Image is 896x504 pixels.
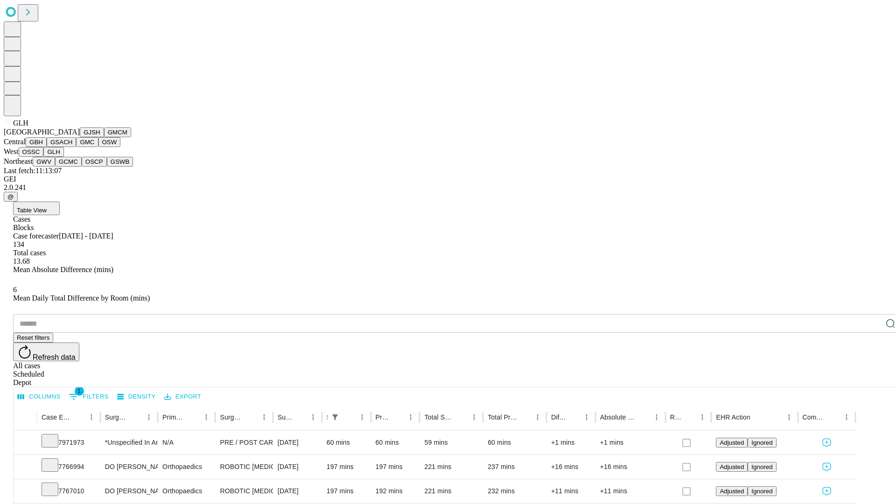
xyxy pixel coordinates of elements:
[551,431,591,455] div: +1 mins
[220,455,268,479] div: ROBOTIC [MEDICAL_DATA] TOTAL HIP
[105,455,153,479] div: DO [PERSON_NAME] [PERSON_NAME]
[13,266,113,273] span: Mean Absolute Difference (mins)
[4,157,33,165] span: Northeast
[82,157,107,167] button: OSCP
[13,294,150,302] span: Mean Daily Total Difference by Room (mins)
[783,411,796,424] button: Menu
[650,411,663,424] button: Menu
[80,127,104,137] button: GJSH
[162,390,203,404] button: Export
[13,286,17,294] span: 6
[42,431,96,455] div: 7971973
[75,386,84,396] span: 1
[17,334,49,341] span: Reset filters
[105,431,153,455] div: *Unspecified In And Out Surgery Glh
[4,138,26,146] span: Central
[47,137,76,147] button: GSACH
[43,147,63,157] button: GLH
[551,413,566,421] div: Difference
[720,439,744,446] span: Adjusted
[424,479,478,503] div: 221 mins
[716,413,750,421] div: EHR Action
[104,127,131,137] button: GMCM
[13,343,79,361] button: Refresh data
[327,455,366,479] div: 197 mins
[278,479,317,503] div: [DATE]
[551,455,591,479] div: +16 mins
[716,486,748,496] button: Adjusted
[683,411,696,424] button: Sort
[488,479,542,503] div: 232 mins
[391,411,404,424] button: Sort
[76,137,98,147] button: GMC
[4,175,892,183] div: GEI
[404,411,417,424] button: Menu
[531,411,544,424] button: Menu
[13,249,46,257] span: Total cases
[827,411,840,424] button: Sort
[278,413,293,421] div: Surgery Date
[748,438,776,448] button: Ignored
[751,439,772,446] span: Ignored
[468,411,481,424] button: Menu
[716,462,748,472] button: Adjusted
[13,240,24,248] span: 134
[245,411,258,424] button: Sort
[4,167,62,175] span: Last fetch: 11:13:07
[19,147,44,157] button: OSSC
[455,411,468,424] button: Sort
[327,413,328,421] div: Scheduled In Room Duration
[751,463,772,470] span: Ignored
[13,202,60,215] button: Table View
[162,479,210,503] div: Orthopaedics
[33,157,55,167] button: GWV
[329,411,342,424] div: 1 active filter
[18,435,32,451] button: Expand
[278,455,317,479] div: [DATE]
[33,353,76,361] span: Refresh data
[751,488,772,495] span: Ignored
[13,119,28,127] span: GLH
[720,463,744,470] span: Adjusted
[220,431,268,455] div: PRE / POST CARE
[278,431,317,455] div: [DATE]
[200,411,213,424] button: Menu
[13,257,30,265] span: 13.68
[376,479,415,503] div: 192 mins
[162,413,186,421] div: Primary Service
[98,137,121,147] button: OSW
[4,183,892,192] div: 2.0.241
[637,411,650,424] button: Sort
[105,413,128,421] div: Surgeon Name
[220,413,243,421] div: Surgery Name
[329,411,342,424] button: Show filters
[307,411,320,424] button: Menu
[376,431,415,455] div: 60 mins
[187,411,200,424] button: Sort
[720,488,744,495] span: Adjusted
[4,192,18,202] button: @
[327,479,366,503] div: 197 mins
[567,411,580,424] button: Sort
[17,207,47,214] span: Table View
[356,411,369,424] button: Menu
[518,411,531,424] button: Sort
[18,483,32,500] button: Expand
[26,137,47,147] button: GBH
[840,411,853,424] button: Menu
[803,413,826,421] div: Comments
[55,157,82,167] button: GCMC
[15,390,63,404] button: Select columns
[488,431,542,455] div: 60 mins
[376,455,415,479] div: 197 mins
[105,479,153,503] div: DO [PERSON_NAME] [PERSON_NAME]
[162,431,210,455] div: N/A
[258,411,271,424] button: Menu
[580,411,593,424] button: Menu
[59,232,113,240] span: [DATE] - [DATE]
[115,390,158,404] button: Density
[72,411,85,424] button: Sort
[696,411,709,424] button: Menu
[294,411,307,424] button: Sort
[748,462,776,472] button: Ignored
